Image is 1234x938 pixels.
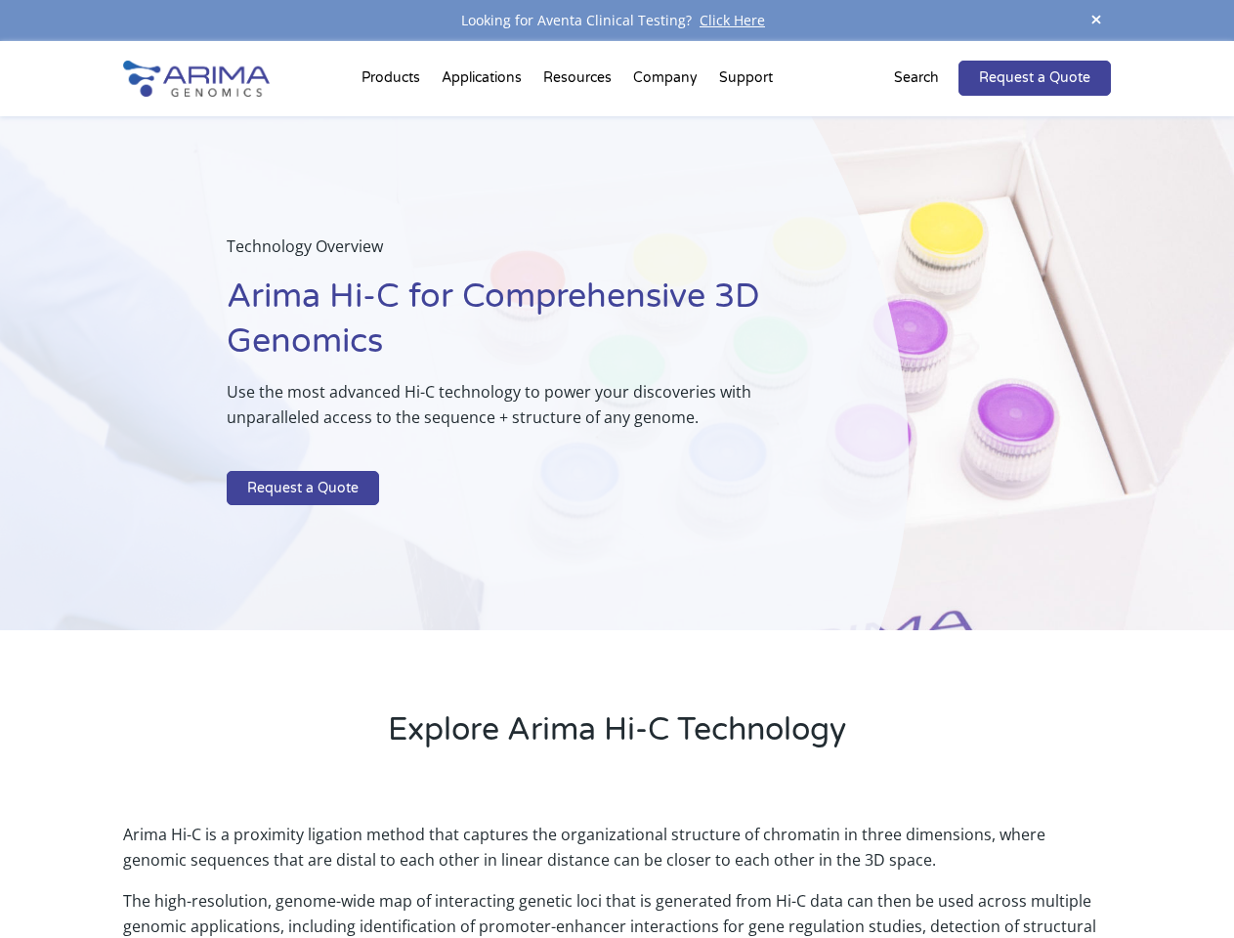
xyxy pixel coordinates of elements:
h1: Arima Hi-C for Comprehensive 3D Genomics [227,275,810,379]
a: Request a Quote [958,61,1111,96]
p: Search [894,65,939,91]
p: Arima Hi-C is a proximity ligation method that captures the organizational structure of chromatin... [123,822,1110,888]
a: Request a Quote [227,471,379,506]
div: Looking for Aventa Clinical Testing? [123,8,1110,33]
h2: Explore Arima Hi-C Technology [123,708,1110,767]
p: Use the most advanced Hi-C technology to power your discoveries with unparalleled access to the s... [227,379,810,446]
a: Click Here [692,11,773,29]
p: Technology Overview [227,234,810,275]
img: Arima-Genomics-logo [123,61,270,97]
